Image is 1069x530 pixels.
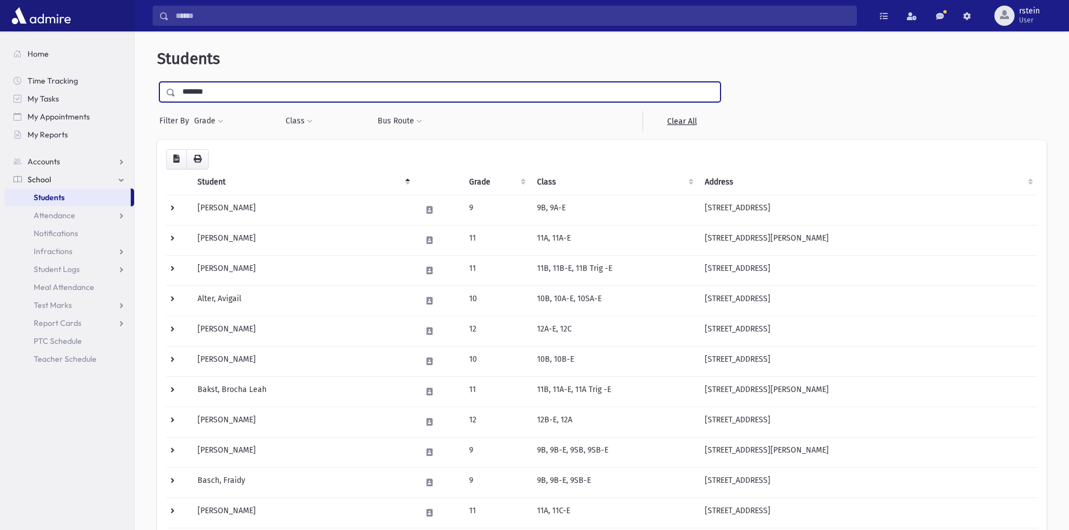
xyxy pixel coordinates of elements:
[191,316,415,346] td: [PERSON_NAME]
[34,300,72,310] span: Test Marks
[191,255,415,285] td: [PERSON_NAME]
[4,224,134,242] a: Notifications
[27,156,60,167] span: Accounts
[34,192,65,202] span: Students
[191,195,415,225] td: [PERSON_NAME]
[4,314,134,332] a: Report Cards
[698,497,1038,528] td: [STREET_ADDRESS]
[530,407,698,437] td: 12B-E, 12A
[34,264,80,274] span: Student Logs
[530,195,698,225] td: 9B, 9A-E
[191,285,415,316] td: Alter, Avigail
[698,255,1038,285] td: [STREET_ADDRESS]
[27,112,90,122] span: My Appointments
[4,90,134,108] a: My Tasks
[159,115,194,127] span: Filter By
[698,376,1038,407] td: [STREET_ADDRESS][PERSON_NAME]
[698,225,1038,255] td: [STREET_ADDRESS][PERSON_NAME]
[191,225,415,255] td: [PERSON_NAME]
[34,282,94,292] span: Meal Attendance
[191,467,415,497] td: Basch, Fraidy
[462,169,531,195] th: Grade: activate to sort column ascending
[462,407,531,437] td: 12
[169,6,856,26] input: Search
[1019,7,1040,16] span: rstein
[4,188,131,206] a: Students
[530,225,698,255] td: 11A, 11A-E
[530,376,698,407] td: 11B, 11A-E, 11A Trig -E
[530,285,698,316] td: 10B, 10A-E, 10SA-E
[530,346,698,376] td: 10B, 10B-E
[4,45,134,63] a: Home
[462,225,531,255] td: 11
[462,376,531,407] td: 11
[4,126,134,144] a: My Reports
[530,497,698,528] td: 11A, 11C-E
[462,195,531,225] td: 9
[530,467,698,497] td: 9B, 9B-E, 9SB-E
[698,169,1038,195] th: Address: activate to sort column ascending
[157,49,220,68] span: Students
[530,255,698,285] td: 11B, 11B-E, 11B Trig -E
[27,76,78,86] span: Time Tracking
[4,350,134,368] a: Teacher Schedule
[27,174,51,185] span: School
[191,437,415,467] td: [PERSON_NAME]
[4,170,134,188] a: School
[698,285,1038,316] td: [STREET_ADDRESS]
[4,153,134,170] a: Accounts
[9,4,74,27] img: AdmirePro
[462,497,531,528] td: 11
[27,94,59,104] span: My Tasks
[191,169,415,195] th: Student: activate to sort column descending
[191,497,415,528] td: [PERSON_NAME]
[34,318,81,328] span: Report Cards
[166,149,187,169] button: CSV
[4,72,134,90] a: Time Tracking
[643,111,721,131] a: Clear All
[191,407,415,437] td: [PERSON_NAME]
[34,354,97,364] span: Teacher Schedule
[1019,16,1040,25] span: User
[462,437,531,467] td: 9
[4,108,134,126] a: My Appointments
[191,376,415,407] td: Bakst, Brocha Leah
[4,296,134,314] a: Test Marks
[4,260,134,278] a: Student Logs
[462,467,531,497] td: 9
[698,316,1038,346] td: [STREET_ADDRESS]
[4,278,134,296] a: Meal Attendance
[462,346,531,376] td: 10
[34,336,82,346] span: PTC Schedule
[27,130,68,140] span: My Reports
[34,210,75,220] span: Attendance
[34,228,78,238] span: Notifications
[462,316,531,346] td: 12
[698,467,1038,497] td: [STREET_ADDRESS]
[462,255,531,285] td: 11
[462,285,531,316] td: 10
[530,437,698,467] td: 9B, 9B-E, 9SB, 9SB-E
[194,111,224,131] button: Grade
[27,49,49,59] span: Home
[186,149,209,169] button: Print
[191,346,415,376] td: [PERSON_NAME]
[34,246,72,256] span: Infractions
[530,316,698,346] td: 12A-E, 12C
[530,169,698,195] th: Class: activate to sort column ascending
[4,206,134,224] a: Attendance
[285,111,313,131] button: Class
[698,437,1038,467] td: [STREET_ADDRESS][PERSON_NAME]
[698,407,1038,437] td: [STREET_ADDRESS]
[4,242,134,260] a: Infractions
[4,332,134,350] a: PTC Schedule
[698,346,1038,376] td: [STREET_ADDRESS]
[698,195,1038,225] td: [STREET_ADDRESS]
[377,111,423,131] button: Bus Route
